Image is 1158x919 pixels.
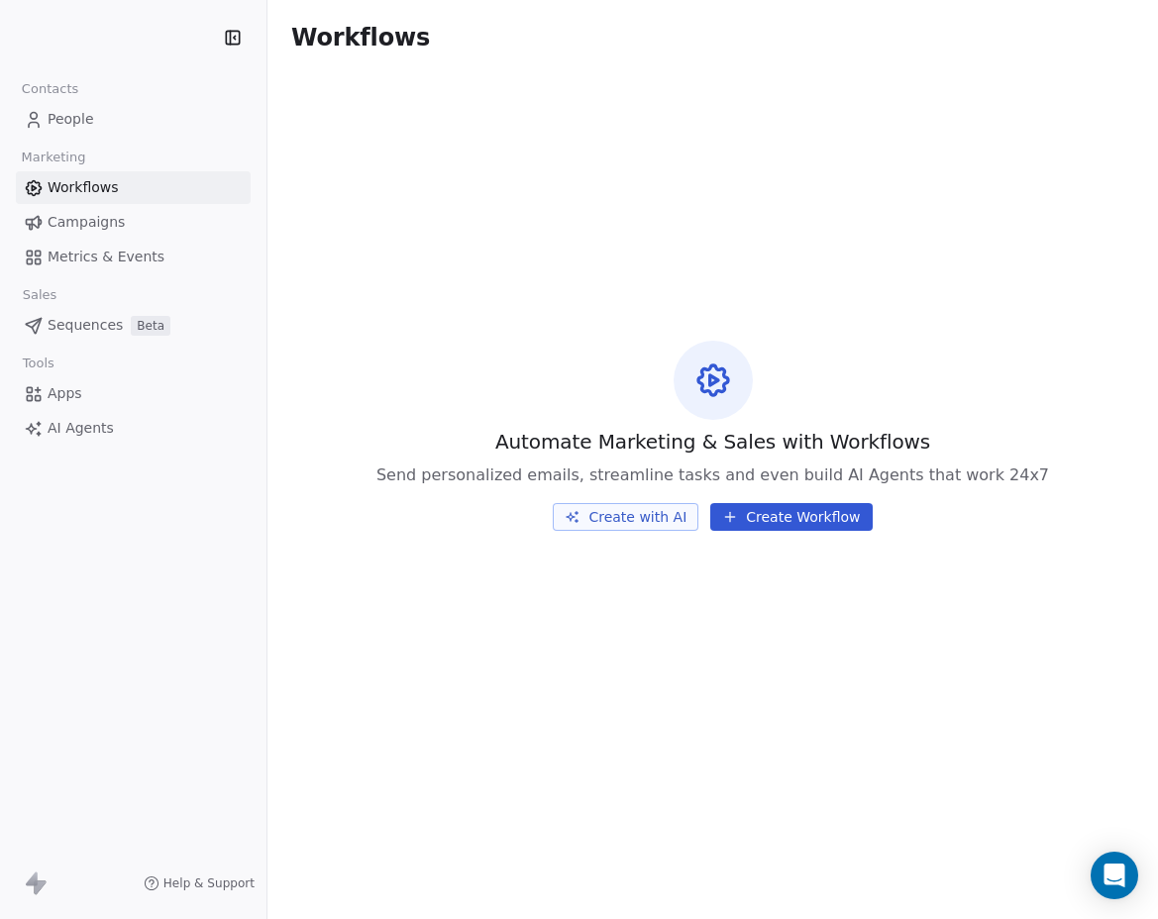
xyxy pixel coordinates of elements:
span: AI Agents [48,418,114,439]
a: Help & Support [144,875,255,891]
span: Metrics & Events [48,247,164,267]
button: Create with AI [553,503,698,531]
span: Sales [14,280,65,310]
div: Open Intercom Messenger [1091,852,1138,899]
span: Beta [131,316,170,336]
span: Apps [48,383,82,404]
span: Marketing [13,143,94,172]
a: Metrics & Events [16,241,251,273]
span: Send personalized emails, streamline tasks and even build AI Agents that work 24x7 [376,463,1049,487]
span: Campaigns [48,212,125,233]
span: Tools [14,349,62,378]
a: AI Agents [16,412,251,445]
button: Create Workflow [710,503,872,531]
span: Workflows [48,177,119,198]
a: Campaigns [16,206,251,239]
span: Sequences [48,315,123,336]
a: People [16,103,251,136]
span: Contacts [13,74,87,104]
span: Help & Support [163,875,255,891]
a: SequencesBeta [16,309,251,342]
a: Workflows [16,171,251,204]
span: Workflows [291,24,430,51]
span: People [48,109,94,130]
span: Automate Marketing & Sales with Workflows [495,428,930,456]
a: Apps [16,377,251,410]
